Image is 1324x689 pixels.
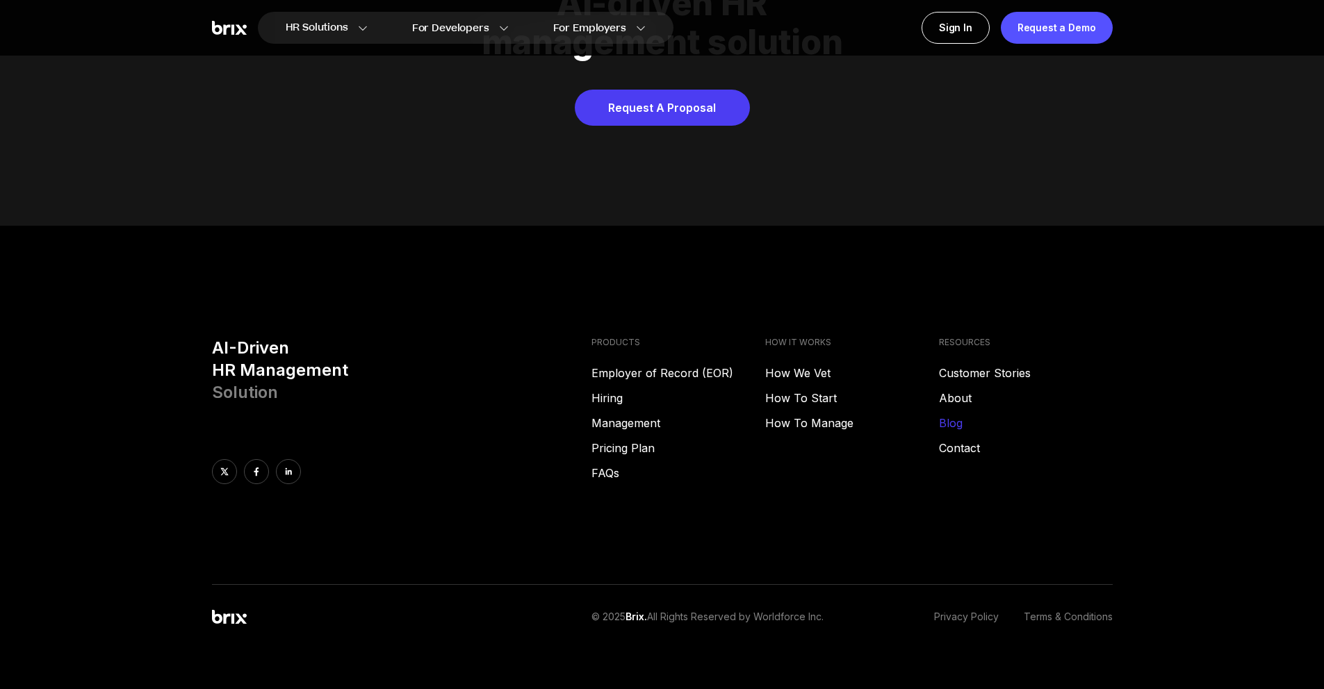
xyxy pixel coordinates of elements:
span: For Employers [553,21,626,35]
a: Pricing Plan [591,440,765,456]
img: Brix Logo [212,610,247,624]
a: Terms & Conditions [1024,610,1113,624]
a: Request a Demo [1001,12,1113,44]
a: Privacy Policy [934,610,999,624]
img: Brix Logo [212,21,247,35]
a: How To Manage [765,415,939,431]
a: Customer Stories [939,365,1113,381]
h4: PRODUCTS [591,337,765,348]
p: © 2025 All Rights Reserved by Worldforce Inc. [591,610,824,624]
a: Hiring [591,390,765,406]
a: Employer of Record (EOR) [591,365,765,381]
span: Solution [212,382,278,402]
h4: RESOURCES [939,337,1113,348]
span: Brix. [626,611,647,622]
span: HR Solutions [286,17,348,39]
h4: HOW IT WORKS [765,337,939,348]
a: Management [591,415,765,431]
a: Sign In [922,12,990,44]
h3: AI-Driven HR Management [212,337,581,404]
a: Contact [939,440,1113,456]
a: About [939,390,1113,406]
span: For Developers [412,21,489,35]
a: Blog [939,415,1113,431]
a: How We Vet [765,365,939,381]
a: How To Start [765,390,939,406]
a: FAQs [591,465,765,481]
a: Request A Proposal [575,90,750,126]
div: management solution [229,23,1096,62]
